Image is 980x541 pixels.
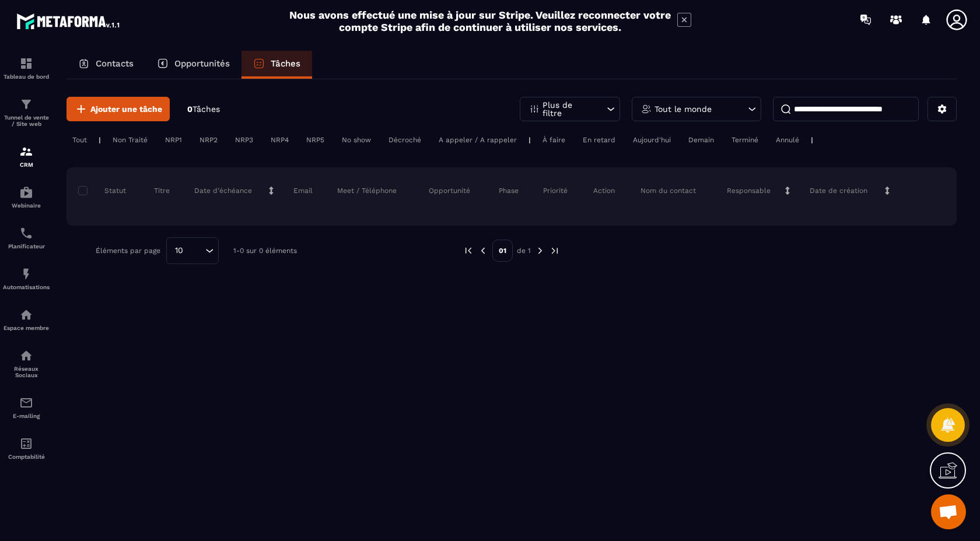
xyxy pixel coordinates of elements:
[383,133,427,147] div: Décroché
[433,133,523,147] div: A appeler / A rappeler
[3,136,50,177] a: formationformationCRM
[159,133,188,147] div: NRP1
[154,186,170,195] p: Titre
[289,9,671,33] h2: Nous avons effectué une mise à jour sur Stripe. Veuillez reconnecter votre compte Stripe afin de ...
[528,136,531,144] p: |
[96,58,134,69] p: Contacts
[770,133,805,147] div: Annulé
[187,104,220,115] p: 0
[19,396,33,410] img: email
[811,136,813,144] p: |
[517,246,531,255] p: de 1
[3,284,50,290] p: Automatisations
[19,437,33,451] img: accountant
[229,133,259,147] div: NRP3
[627,133,677,147] div: Aujourd'hui
[99,136,101,144] p: |
[19,185,33,199] img: automations
[3,299,50,340] a: automationsautomationsEspace membre
[726,133,764,147] div: Terminé
[3,161,50,168] p: CRM
[81,186,126,195] p: Statut
[19,308,33,322] img: automations
[682,133,720,147] div: Demain
[549,245,560,256] img: next
[242,51,312,79] a: Tâches
[293,186,313,195] p: Email
[640,186,696,195] p: Nom du contact
[593,186,615,195] p: Action
[3,177,50,217] a: automationsautomationsWebinaire
[16,10,121,31] img: logo
[19,226,33,240] img: scheduler
[166,237,219,264] div: Search for option
[3,217,50,258] a: schedulerschedulerPlanificateur
[535,245,545,256] img: next
[727,186,771,195] p: Responsable
[19,145,33,159] img: formation
[90,103,162,115] span: Ajouter une tâche
[194,133,223,147] div: NRP2
[19,97,33,111] img: formation
[463,245,474,256] img: prev
[19,349,33,363] img: social-network
[577,133,621,147] div: En retard
[336,133,377,147] div: No show
[542,101,594,117] p: Plus de filtre
[654,105,712,113] p: Tout le monde
[499,186,519,195] p: Phase
[171,244,187,257] span: 10
[337,186,397,195] p: Meet / Téléphone
[3,413,50,419] p: E-mailing
[478,245,488,256] img: prev
[192,104,220,114] span: Tâches
[810,186,867,195] p: Date de création
[66,133,93,147] div: Tout
[3,454,50,460] p: Comptabilité
[492,240,513,262] p: 01
[3,428,50,469] a: accountantaccountantComptabilité
[194,186,252,195] p: Date d’échéance
[3,243,50,250] p: Planificateur
[3,114,50,127] p: Tunnel de vente / Site web
[537,133,571,147] div: À faire
[931,494,966,529] a: Ouvrir le chat
[3,258,50,299] a: automationsautomationsAutomatisations
[300,133,330,147] div: NRP5
[107,133,153,147] div: Non Traité
[3,89,50,136] a: formationformationTunnel de vente / Site web
[3,73,50,80] p: Tableau de bord
[3,387,50,428] a: emailemailE-mailing
[3,325,50,331] p: Espace membre
[66,97,170,121] button: Ajouter une tâche
[174,58,230,69] p: Opportunités
[19,57,33,71] img: formation
[3,340,50,387] a: social-networksocial-networkRéseaux Sociaux
[265,133,295,147] div: NRP4
[271,58,300,69] p: Tâches
[233,247,297,255] p: 1-0 sur 0 éléments
[19,267,33,281] img: automations
[429,186,470,195] p: Opportunité
[187,244,202,257] input: Search for option
[96,247,160,255] p: Éléments par page
[66,51,145,79] a: Contacts
[3,366,50,378] p: Réseaux Sociaux
[543,186,568,195] p: Priorité
[145,51,242,79] a: Opportunités
[3,48,50,89] a: formationformationTableau de bord
[3,202,50,209] p: Webinaire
